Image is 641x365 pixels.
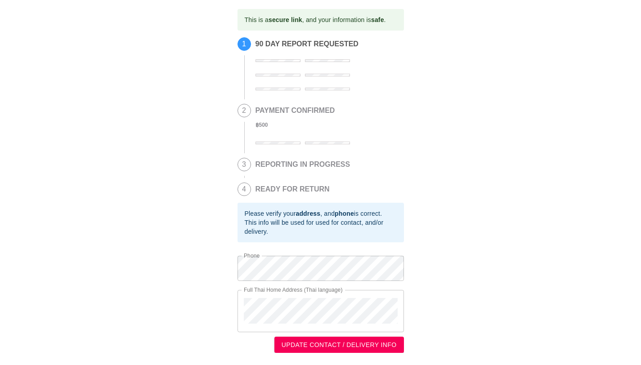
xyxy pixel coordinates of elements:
[335,210,354,217] b: phone
[238,38,251,50] span: 1
[238,158,251,171] span: 3
[256,40,399,48] h2: 90 DAY REPORT REQUESTED
[256,185,330,193] h2: READY FOR RETURN
[371,16,384,23] b: safe
[296,210,320,217] b: address
[238,104,251,117] span: 2
[282,339,397,351] span: UPDATE CONTACT / DELIVERY INFO
[256,107,354,115] h2: PAYMENT CONFIRMED
[256,122,268,128] b: ฿ 500
[269,16,302,23] b: secure link
[245,209,397,218] div: Please verify your , and is correct.
[245,12,386,28] div: This is a , and your information is .
[245,218,397,236] div: This info will be used for used for contact, and/or delivery.
[238,183,251,196] span: 4
[256,160,350,169] h2: REPORTING IN PROGRESS
[274,337,404,353] button: UPDATE CONTACT / DELIVERY INFO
